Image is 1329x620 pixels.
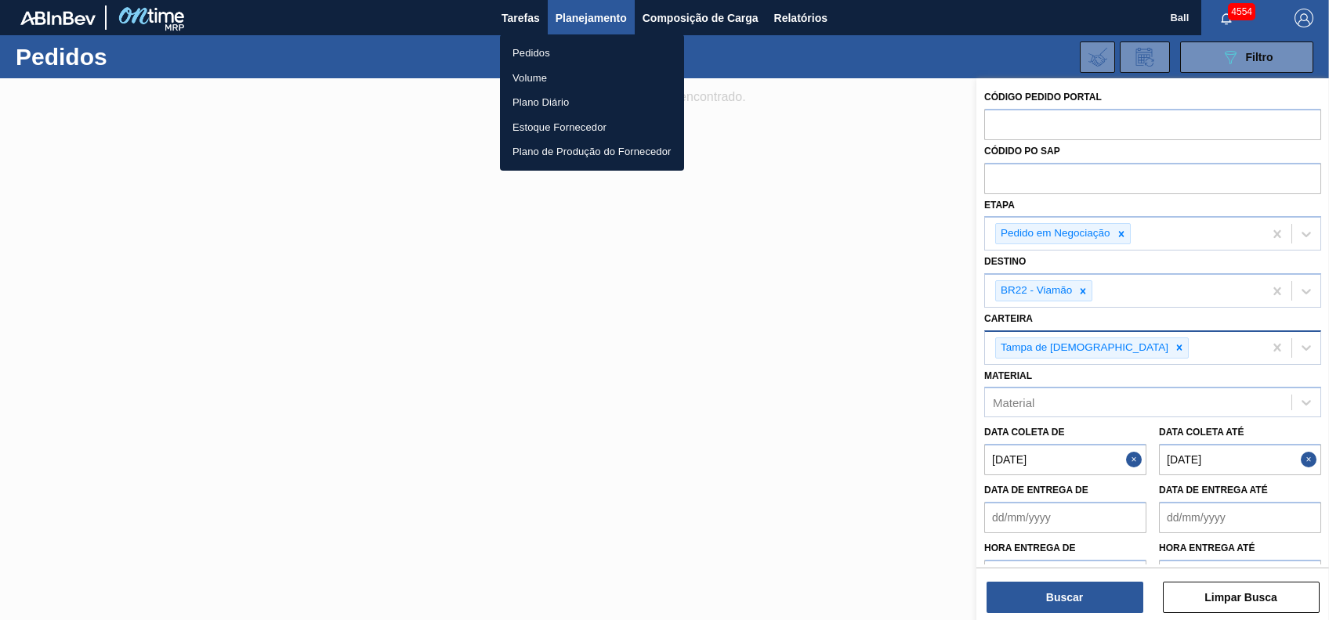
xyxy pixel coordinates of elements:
a: Plano de Produção do Fornecedor [500,139,684,164]
a: Volume [500,66,684,91]
a: Plano Diário [500,90,684,115]
a: Pedidos [500,41,684,66]
a: Estoque Fornecedor [500,115,684,140]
